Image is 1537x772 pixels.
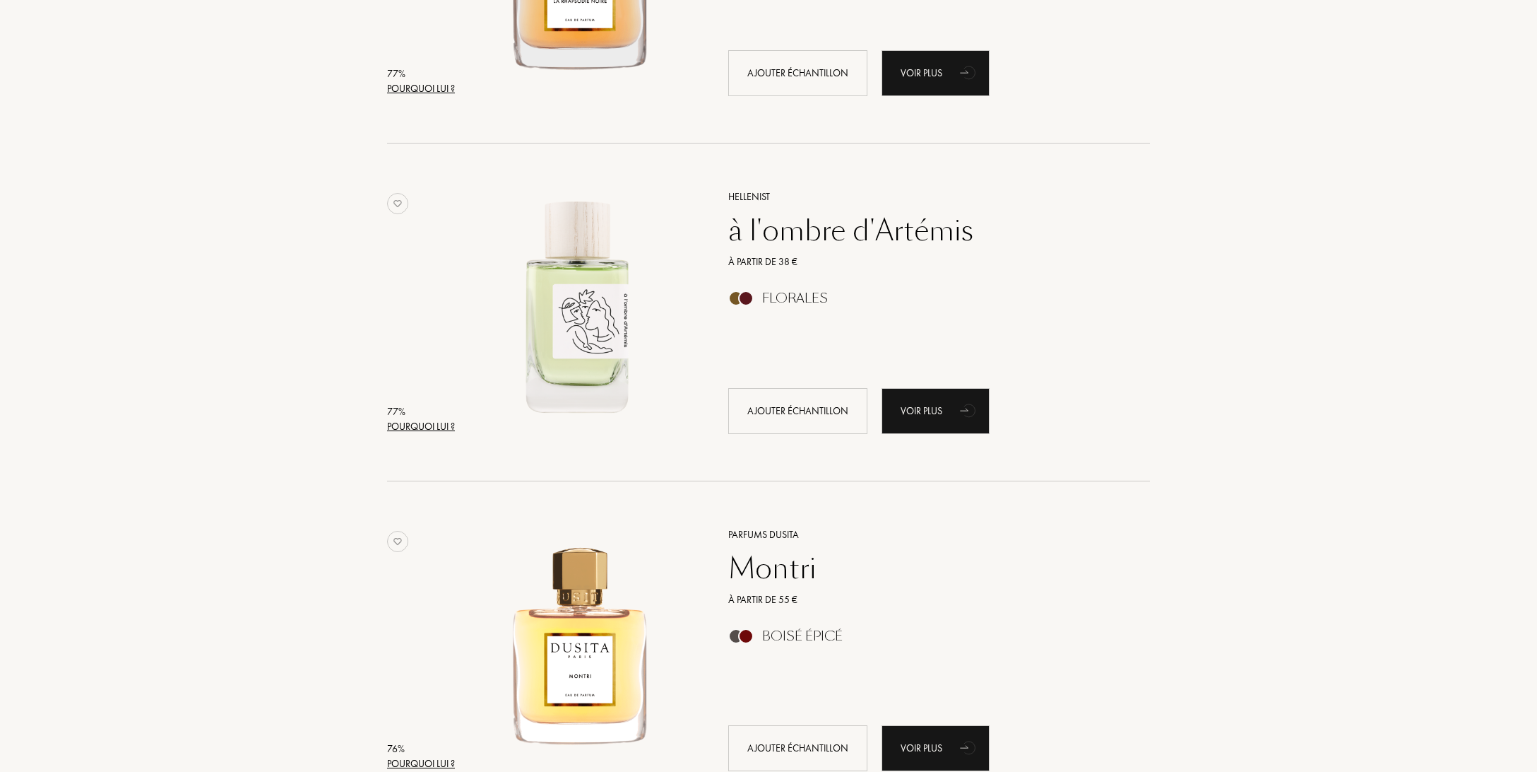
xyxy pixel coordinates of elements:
[762,291,828,306] div: Florales
[882,388,990,434] a: Voir plusanimation
[460,525,695,761] img: Montri Parfums Dusita
[460,187,695,423] img: à l'ombre d'Artémis Hellenist
[718,592,1129,607] a: À partir de 55 €
[762,628,843,644] div: Boisé Épicé
[955,733,983,761] div: animation
[718,551,1129,585] a: Montri
[882,725,990,771] a: Voir plusanimation
[387,531,408,552] img: no_like_p.png
[955,58,983,86] div: animation
[387,404,455,419] div: 77 %
[728,725,867,771] div: Ajouter échantillon
[728,50,867,96] div: Ajouter échantillon
[387,742,455,756] div: 76 %
[728,388,867,434] div: Ajouter échantillon
[882,50,990,96] div: Voir plus
[718,214,1129,247] a: à l'ombre d'Artémis
[718,255,1129,269] a: À partir de 38 €
[882,725,990,771] div: Voir plus
[718,189,1129,204] a: Hellenist
[718,295,1129,310] a: Florales
[387,81,455,96] div: Pourquoi lui ?
[387,66,455,81] div: 77 %
[387,419,455,434] div: Pourquoi lui ?
[460,172,707,450] a: à l'ombre d'Artémis Hellenist
[882,50,990,96] a: Voir plusanimation
[955,396,983,424] div: animation
[387,756,455,771] div: Pourquoi lui ?
[718,633,1129,648] a: Boisé Épicé
[882,388,990,434] div: Voir plus
[718,527,1129,542] a: Parfums Dusita
[387,193,408,214] img: no_like_p.png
